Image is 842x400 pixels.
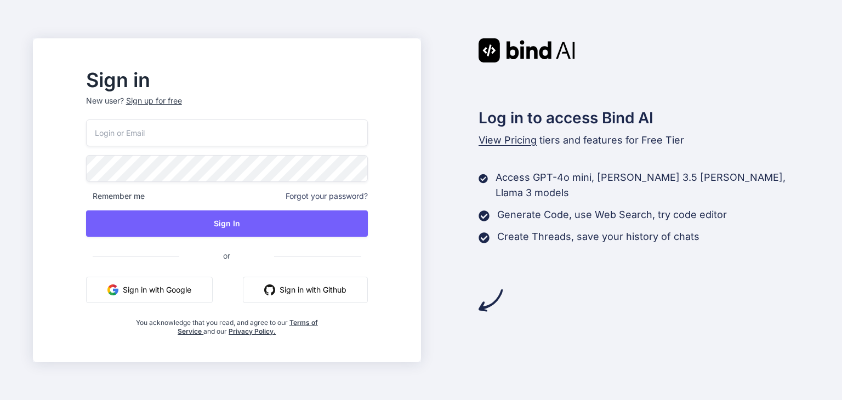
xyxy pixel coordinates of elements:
a: Terms of Service [178,318,318,335]
div: Sign up for free [126,95,182,106]
div: You acknowledge that you read, and agree to our and our [133,312,321,336]
p: Generate Code, use Web Search, try code editor [497,207,727,222]
img: google [107,284,118,295]
span: Remember me [86,191,145,202]
h2: Sign in [86,71,368,89]
span: or [179,242,274,269]
p: New user? [86,95,368,119]
span: View Pricing [479,134,537,146]
img: arrow [479,288,503,312]
img: Bind AI logo [479,38,575,62]
p: Access GPT-4o mini, [PERSON_NAME] 3.5 [PERSON_NAME], Llama 3 models [496,170,809,201]
button: Sign In [86,210,368,237]
span: Forgot your password? [286,191,368,202]
img: github [264,284,275,295]
a: Privacy Policy. [229,327,276,335]
input: Login or Email [86,119,368,146]
button: Sign in with Google [86,277,213,303]
h2: Log in to access Bind AI [479,106,810,129]
p: tiers and features for Free Tier [479,133,810,148]
p: Create Threads, save your history of chats [497,229,699,244]
button: Sign in with Github [243,277,368,303]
